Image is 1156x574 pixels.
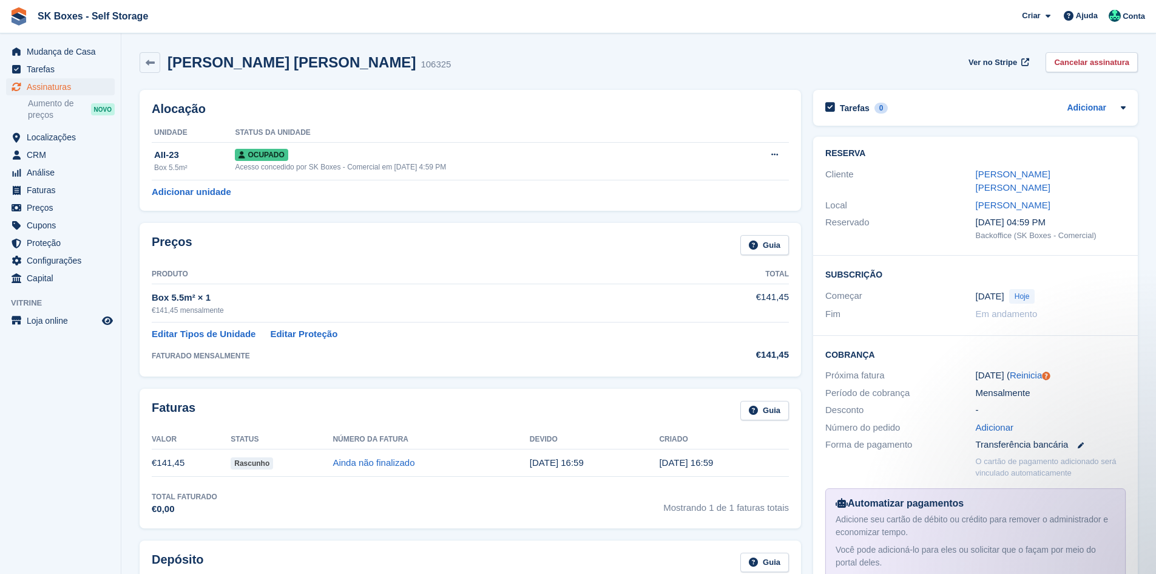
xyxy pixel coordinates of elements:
[27,252,100,269] span: Configurações
[825,199,975,213] div: Local
[6,129,115,146] a: menu
[825,307,975,321] div: Fim
[1041,371,1052,381] div: Tooltip anchor
[421,58,451,72] div: 106325
[825,268,1126,280] h2: Subscrição
[27,270,100,287] span: Capital
[231,430,333,449] th: Status
[976,438,1126,452] div: Transferência bancária
[152,553,204,573] h2: Depósito
[740,235,789,255] a: Guia
[167,54,416,70] h2: [PERSON_NAME] [PERSON_NAME]
[152,401,195,421] h2: Faturas
[836,544,1115,569] div: Você pode adicioná-lo para eles ou solicitar que o façam por meio do portal deles.
[152,327,255,341] a: Editar Tipos de Unidade
[152,350,693,361] div: FATURADO MENSALMENTE
[28,98,91,121] span: Aumento de preços
[235,123,729,143] th: Status da unidade
[152,185,231,199] a: Adicionar unidade
[1010,370,1045,380] a: Reiniciar
[152,305,693,316] div: €141,45 mensalmente
[825,421,975,435] div: Número do pedido
[152,102,789,116] h2: Alocação
[1046,52,1138,72] a: Cancelar assinatura
[825,168,975,195] div: Cliente
[1076,10,1098,22] span: Ajuda
[825,386,975,400] div: Período de cobrança
[659,457,713,468] time: 2025-09-03 15:59:50 UTC
[976,386,1126,400] div: Mensalmente
[6,78,115,95] a: menu
[152,491,217,502] div: Total faturado
[91,103,115,115] div: NOVO
[6,61,115,78] a: menu
[530,457,584,468] time: 2025-09-04 15:59:50 UTC
[27,43,100,60] span: Mudança de Casa
[28,97,115,121] a: Aumento de preços NOVO
[1067,101,1106,115] a: Adicionar
[154,162,235,173] div: Box 5.5m²
[152,291,693,305] div: Box 5.5m² × 1
[27,164,100,181] span: Análise
[6,164,115,181] a: menu
[693,348,789,362] div: €141,45
[825,216,975,241] div: Reservado
[27,146,100,163] span: CRM
[27,312,100,329] span: Loja online
[976,216,1126,230] div: [DATE] 04:59 PM
[6,199,115,216] a: menu
[6,312,115,329] a: menu
[1009,289,1035,304] span: Hoje
[154,148,235,162] div: AII-23
[6,43,115,60] a: menu
[152,430,231,449] th: Valor
[6,234,115,251] a: menu
[152,123,235,143] th: Unidade
[976,290,1004,304] time: 2025-09-03 00:00:00 UTC
[27,78,100,95] span: Assinaturas
[152,449,231,477] td: €141,45
[740,553,789,573] a: Guia
[27,182,100,199] span: Faturas
[6,182,115,199] a: menu
[964,52,1031,72] a: Ver no Stripe
[27,61,100,78] span: Tarefas
[11,297,121,309] span: Vitrine
[235,162,729,173] div: Acesso concedido por SK Boxes - Comercial em [DATE] 4:59 PM
[231,457,273,470] span: Rascunho
[825,403,975,417] div: Desconto
[152,502,217,516] div: €0,00
[874,103,888,114] div: 0
[100,313,115,328] a: Loja de pré-visualização
[1109,10,1121,22] img: SK Boxes - Comercial
[976,230,1126,242] div: Backoffice (SK Boxes - Comercial)
[10,7,28,26] img: stora-icon-8386f47178a22dfd0bd8f6a31ec36ba5ce8667c1dd55bd0f319d3a0aa187defe.svg
[968,56,1017,69] span: Ver no Stripe
[976,369,1126,383] div: [DATE] ( )
[976,421,1014,435] a: Adicionar
[235,149,288,161] span: Ocupado
[152,265,693,284] th: Produto
[976,456,1126,479] p: O cartão de pagamento adicionado será vinculado automaticamente
[27,234,100,251] span: Proteção
[33,6,153,26] a: SK Boxes - Self Storage
[6,252,115,269] a: menu
[27,199,100,216] span: Preços
[6,217,115,234] a: menu
[1022,10,1040,22] span: Criar
[825,348,1126,360] h2: Cobrança
[693,284,789,322] td: €141,45
[6,270,115,287] a: menu
[825,369,975,383] div: Próxima fatura
[825,438,975,452] div: Forma de pagamento
[976,309,1038,319] span: Em andamento
[836,513,1115,539] div: Adicione seu cartão de débito ou crédito para remover o administrador e economizar tempo.
[152,235,192,255] h2: Preços
[693,265,789,284] th: Total
[6,146,115,163] a: menu
[740,401,789,421] a: Guia
[1123,10,1145,22] span: Conta
[825,289,975,304] div: Começar
[840,103,870,114] h2: Tarefas
[976,169,1050,193] a: [PERSON_NAME] [PERSON_NAME]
